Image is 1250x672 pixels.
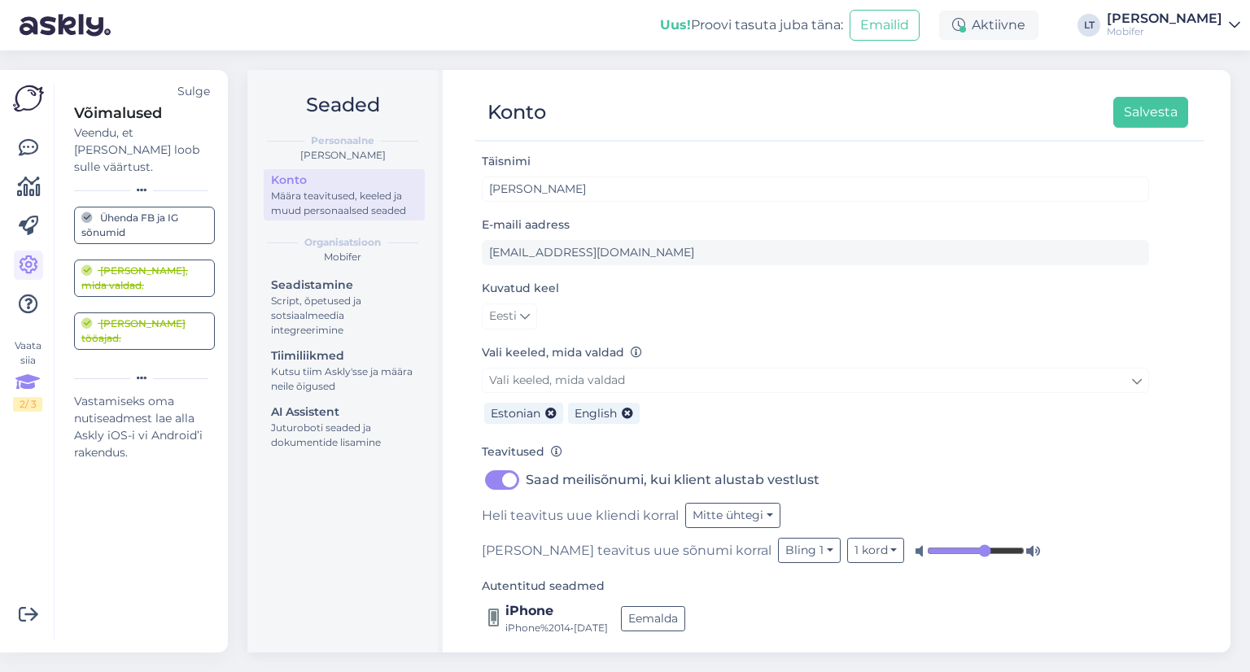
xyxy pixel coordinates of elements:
div: Script, õpetused ja sotsiaalmeedia integreerimine [271,294,417,338]
label: Saad meilisõnumi, kui klient alustab vestlust [526,467,819,493]
div: [PERSON_NAME] tööajad. [81,316,208,346]
b: Uus! [660,17,691,33]
div: Konto [271,172,417,189]
div: Vastamiseks oma nutiseadmest lae alla Askly iOS-i vi Android’i rakendus. [74,393,215,461]
div: Määra teavitused, keeled ja muud personaalsed seaded [271,189,417,218]
label: Vali keeled, mida valdad [482,344,642,361]
input: Sisesta e-maili aadress [482,240,1149,265]
div: Veendu, et [PERSON_NAME] loob sulle väärtust. [74,124,215,176]
div: Sulge [177,83,210,100]
div: Ühenda FB ja IG sõnumid [81,211,208,240]
div: LT [1077,14,1100,37]
a: [PERSON_NAME], mida valdad. [74,260,215,297]
div: [PERSON_NAME] [260,148,425,163]
span: Vali keeled, mida valdad [489,373,625,387]
div: Tiimiliikmed [271,347,417,364]
div: [PERSON_NAME], mida valdad. [81,264,208,293]
a: [PERSON_NAME]Mobifer [1107,12,1240,38]
a: KontoMäära teavitused, keeled ja muud personaalsed seaded [264,169,425,220]
div: Mobifer [260,250,425,264]
div: [PERSON_NAME] teavitus uue sõnumi korral [482,538,1149,563]
span: Eesti [489,308,517,325]
button: Bling 1 [778,538,841,563]
button: Salvesta [1113,97,1188,128]
a: Ühenda FB ja IG sõnumid [74,207,215,244]
button: Mitte ühtegi [685,503,780,528]
a: AI AssistentJuturoboti seaded ja dokumentide lisamine [264,401,425,452]
div: Konto [487,97,546,128]
a: Vali keeled, mida valdad [482,368,1149,393]
div: Kutsu tiim Askly'sse ja määra neile õigused [271,364,417,394]
button: 1 kord [847,538,905,563]
a: TiimiliikmedKutsu tiim Askly'sse ja määra neile õigused [264,345,425,396]
label: Kuvatud keel [482,280,559,297]
div: AI Assistent [271,404,417,421]
span: English [575,406,617,421]
input: Sisesta nimi [482,177,1149,202]
button: Eemalda [621,606,685,631]
div: iPhone [505,601,608,621]
div: Proovi tasuta juba täna: [660,15,843,35]
button: Emailid [850,10,920,41]
a: SeadistamineScript, õpetused ja sotsiaalmeedia integreerimine [264,274,425,340]
label: Teavitused [482,443,562,460]
div: Juturoboti seaded ja dokumentide lisamine [271,421,417,450]
label: E-maili aadress [482,216,570,233]
div: 2 / 3 [13,397,42,412]
span: Estonian [491,406,540,421]
b: Organisatsioon [304,235,381,250]
a: Eesti [482,303,537,329]
b: Personaalne [311,133,374,148]
div: Võimalused [74,103,215,124]
div: iPhone%2014 • [DATE] [505,621,608,635]
div: [PERSON_NAME] [1107,12,1222,25]
a: [PERSON_NAME] tööajad. [74,312,215,350]
img: Askly Logo [13,83,44,114]
label: Autentitud seadmed [482,578,605,595]
div: Vaata siia [13,338,42,412]
div: Mobifer [1107,25,1222,38]
div: Aktiivne [939,11,1038,40]
label: Täisnimi [482,153,531,170]
div: Heli teavitus uue kliendi korral [482,503,1149,528]
h2: Seaded [260,89,425,120]
div: Seadistamine [271,277,417,294]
